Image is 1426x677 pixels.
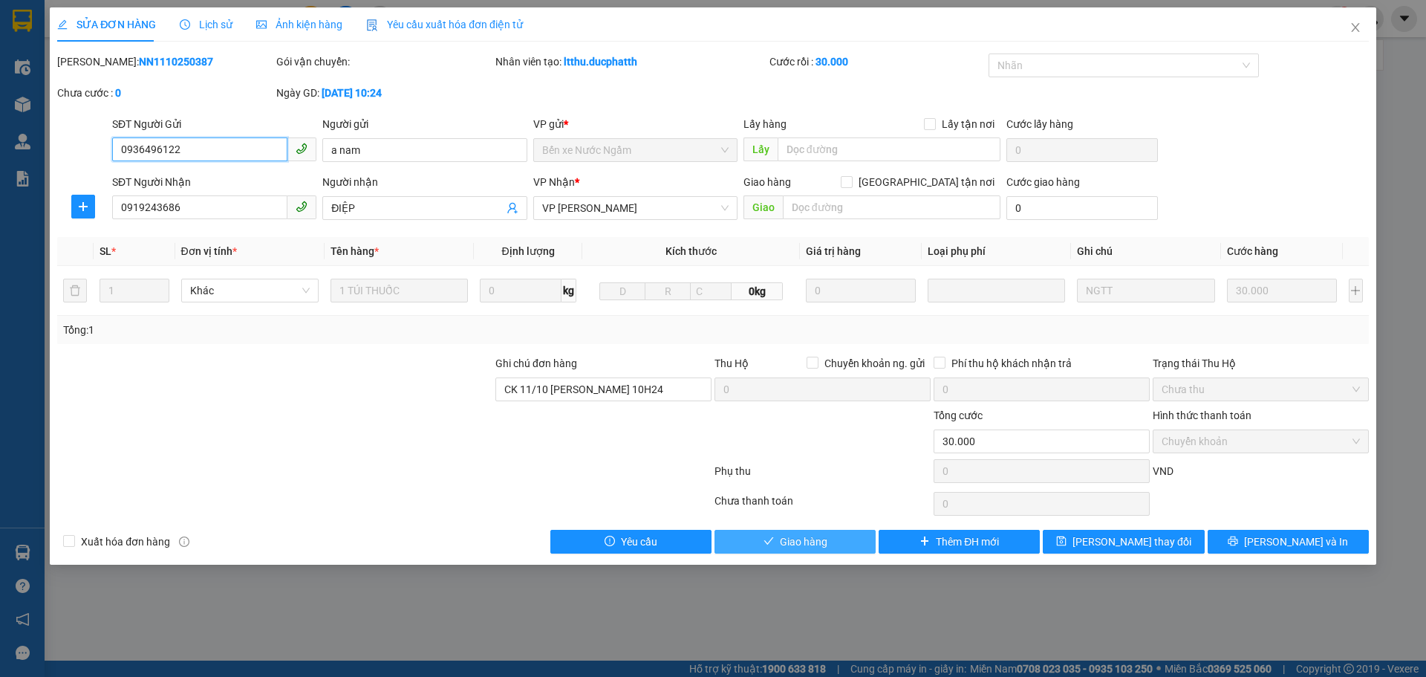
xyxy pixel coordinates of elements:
[179,537,189,547] span: info-circle
[296,201,307,213] span: phone
[63,279,87,302] button: delete
[322,87,382,99] b: [DATE] 10:24
[564,56,637,68] b: ltthu.ducphatth
[1335,7,1376,49] button: Close
[1153,409,1251,421] label: Hình thức thanh toán
[665,245,717,257] span: Kích thước
[713,463,932,489] div: Phụ thu
[1006,118,1073,130] label: Cước lấy hàng
[1006,196,1158,220] input: Cước giao hàng
[366,19,378,31] img: icon
[934,409,983,421] span: Tổng cước
[366,19,523,30] span: Yêu cầu xuất hóa đơn điện tử
[561,279,576,302] span: kg
[1077,279,1214,302] input: Ghi Chú
[936,534,999,550] span: Thêm ĐH mới
[1208,530,1369,554] button: printer[PERSON_NAME] và In
[1071,237,1220,266] th: Ghi chú
[1227,279,1338,302] input: 0
[743,137,778,161] span: Lấy
[1349,279,1363,302] button: plus
[276,85,492,101] div: Ngày GD:
[112,174,316,190] div: SĐT Người Nhận
[256,19,342,30] span: Ảnh kiện hàng
[190,279,310,302] span: Khác
[139,56,213,68] b: NN1110250387
[57,54,273,70] div: [PERSON_NAME]:
[605,536,615,548] span: exclamation-circle
[331,279,468,302] input: VD: Bàn, Ghế
[690,282,732,300] input: C
[533,116,738,132] div: VP gửi
[542,139,729,161] span: Bến xe Nước Ngầm
[507,202,518,214] span: user-add
[57,19,68,30] span: edit
[181,245,237,257] span: Đơn vị tính
[919,536,930,548] span: plus
[1006,138,1158,162] input: Cước lấy hàng
[645,282,691,300] input: R
[276,54,492,70] div: Gói vận chuyển:
[1153,465,1173,477] span: VND
[63,322,550,338] div: Tổng: 1
[542,197,729,219] span: VP Hoằng Kim
[1153,355,1369,372] div: Trạng thái Thu Hộ
[180,19,190,30] span: clock-circle
[806,245,861,257] span: Giá trị hàng
[945,355,1078,372] span: Phí thu hộ khách nhận trả
[853,174,1000,190] span: [GEOGRAPHIC_DATA] tận nơi
[815,56,848,68] b: 30.000
[780,534,827,550] span: Giao hàng
[621,534,657,550] span: Yêu cầu
[732,282,782,300] span: 0kg
[1162,430,1360,453] span: Chuyển khoản
[818,355,931,372] span: Chuyển khoản ng. gửi
[322,174,527,190] div: Người nhận
[743,195,783,219] span: Giao
[1043,530,1204,554] button: save[PERSON_NAME] thay đổi
[550,530,712,554] button: exclamation-circleYêu cầu
[1227,245,1278,257] span: Cước hàng
[75,534,176,550] span: Xuất hóa đơn hàng
[769,54,986,70] div: Cước rồi :
[1350,22,1361,33] span: close
[1072,534,1191,550] span: [PERSON_NAME] thay đổi
[599,282,645,300] input: D
[256,19,267,30] span: picture
[57,85,273,101] div: Chưa cước :
[115,87,121,99] b: 0
[936,116,1000,132] span: Lấy tận nơi
[112,116,316,132] div: SĐT Người Gửi
[778,137,1000,161] input: Dọc đường
[72,201,94,213] span: plus
[714,357,749,369] span: Thu Hộ
[743,118,787,130] span: Lấy hàng
[1056,536,1067,548] span: save
[743,176,791,188] span: Giao hàng
[501,245,554,257] span: Định lượng
[296,143,307,155] span: phone
[764,536,774,548] span: check
[922,237,1071,266] th: Loại phụ phí
[879,530,1040,554] button: plusThêm ĐH mới
[1006,176,1080,188] label: Cước giao hàng
[495,357,577,369] label: Ghi chú đơn hàng
[71,195,95,218] button: plus
[1228,536,1238,548] span: printer
[783,195,1000,219] input: Dọc đường
[495,54,766,70] div: Nhân viên tạo:
[714,530,876,554] button: checkGiao hàng
[806,279,917,302] input: 0
[180,19,232,30] span: Lịch sử
[495,378,712,401] input: Ghi chú đơn hàng
[533,176,575,188] span: VP Nhận
[322,116,527,132] div: Người gửi
[331,245,379,257] span: Tên hàng
[100,245,111,257] span: SL
[57,19,156,30] span: SỬA ĐƠN HÀNG
[1244,534,1348,550] span: [PERSON_NAME] và In
[713,493,932,519] div: Chưa thanh toán
[1162,378,1360,401] span: Chưa thu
